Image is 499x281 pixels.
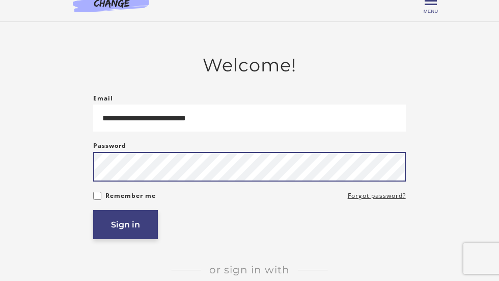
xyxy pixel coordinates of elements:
label: Email [93,92,113,105]
h2: Welcome! [93,55,405,76]
button: Sign in [93,210,158,239]
span: Or sign in with [201,264,298,276]
label: Remember me [105,190,156,202]
label: Password [93,140,126,152]
a: Forgot password? [348,190,406,202]
span: Menu [424,8,438,14]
